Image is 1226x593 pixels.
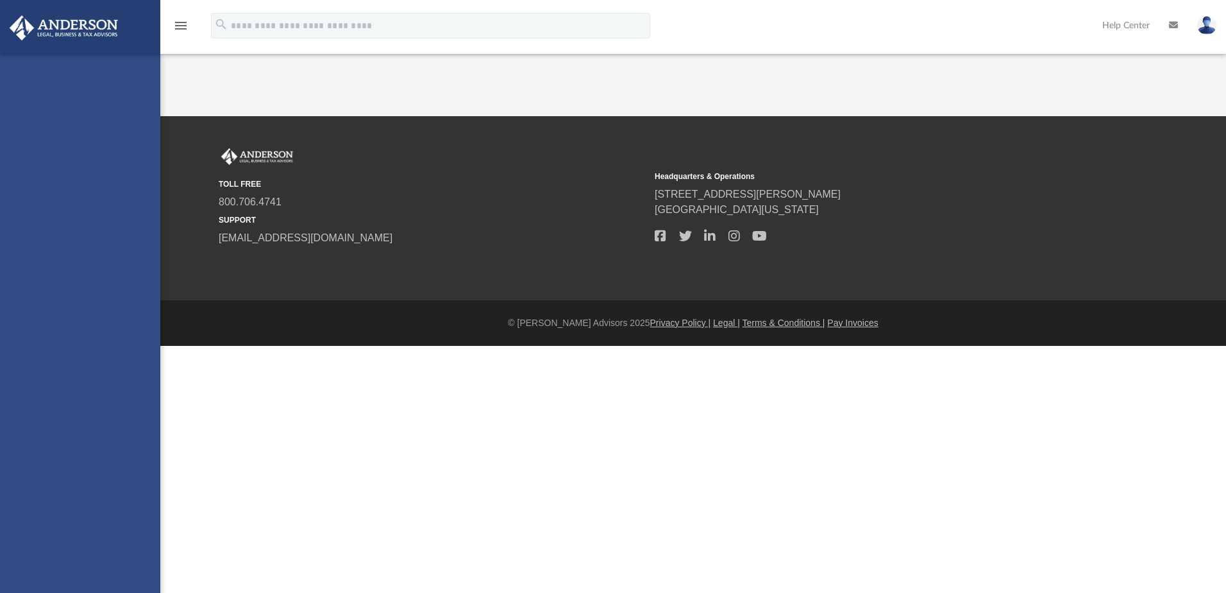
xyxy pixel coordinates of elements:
a: Terms & Conditions | [743,318,825,328]
div: © [PERSON_NAME] Advisors 2025 [160,316,1226,330]
a: [STREET_ADDRESS][PERSON_NAME] [655,189,841,200]
a: [EMAIL_ADDRESS][DOMAIN_NAME] [219,232,392,243]
a: Pay Invoices [827,318,878,328]
img: Anderson Advisors Platinum Portal [6,15,122,40]
small: TOLL FREE [219,178,646,190]
small: SUPPORT [219,214,646,226]
a: Legal | [713,318,740,328]
a: 800.706.4741 [219,196,281,207]
i: menu [173,18,189,33]
img: User Pic [1197,16,1216,35]
small: Headquarters & Operations [655,171,1082,182]
i: search [214,17,228,31]
img: Anderson Advisors Platinum Portal [219,148,296,165]
a: menu [173,24,189,33]
a: [GEOGRAPHIC_DATA][US_STATE] [655,204,819,215]
a: Privacy Policy | [650,318,711,328]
